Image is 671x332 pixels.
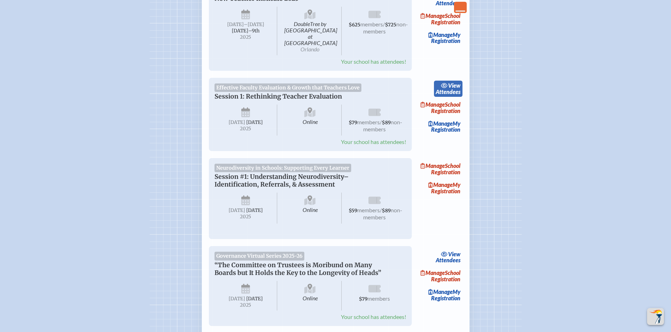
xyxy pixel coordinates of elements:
[382,120,391,126] span: $89
[367,295,390,302] span: members
[229,296,245,302] span: [DATE]
[341,58,406,65] span: Your school has attendees!
[383,21,385,27] span: /
[279,281,342,311] span: Online
[215,173,349,188] span: Session #1: Understanding Neurodiversity–Identification, Referrals, & Assessment
[349,120,357,126] span: $79
[417,287,462,303] a: ManageMy Registration
[417,118,462,134] a: ManageMy Registration
[648,309,663,324] img: To the top
[215,83,362,92] span: Effective Faculty Evaluation & Growth that Teachers Love
[215,252,305,260] span: Governance Virtual Series 2025-26
[363,21,408,35] span: non-members
[421,12,445,19] span: Manage
[359,296,367,302] span: $79
[357,207,380,213] span: members
[246,207,263,213] span: [DATE]
[417,161,462,177] a: ManageSchool Registration
[647,308,664,325] button: Scroll Top
[357,119,380,125] span: members
[363,119,402,132] span: non-members
[349,22,360,28] span: $625
[341,313,406,320] span: Your school has attendees!
[421,162,445,169] span: Manage
[363,207,402,220] span: non-members
[417,268,462,284] a: ManageSchool Registration
[428,181,453,188] span: Manage
[428,288,453,295] span: Manage
[279,7,342,55] span: DoubleTree by [GEOGRAPHIC_DATA] at [GEOGRAPHIC_DATA]
[220,35,272,40] span: 2025
[341,138,406,145] span: Your school has attendees!
[448,251,460,257] span: view
[428,120,453,127] span: Manage
[220,302,272,308] span: 2025
[421,101,445,108] span: Manage
[448,82,460,89] span: view
[220,214,272,219] span: 2025
[380,207,382,213] span: /
[421,269,445,276] span: Manage
[229,207,245,213] span: [DATE]
[246,119,263,125] span: [DATE]
[229,119,245,125] span: [DATE]
[215,261,381,277] span: “The Committee on Trustees is Moribund on Many Boards but It Holds the Key to the Longevity of He...
[300,46,319,52] span: Orlando
[215,93,342,100] span: Session 1: Rethinking Teacher Evaluation
[417,100,462,116] a: ManageSchool Registration
[434,81,462,97] a: viewAttendees
[428,31,453,38] span: Manage
[417,30,462,46] a: ManageMy Registration
[220,126,272,131] span: 2025
[434,249,462,265] a: viewAttendees
[360,21,383,27] span: members
[246,296,263,302] span: [DATE]
[227,21,244,27] span: [DATE]
[215,164,352,172] span: Neurodiversity in Schools: Supporting Every Learner
[244,21,264,27] span: –[DATE]
[380,119,382,125] span: /
[349,208,357,214] span: $59
[417,11,462,27] a: ManageSchool Registration
[385,22,396,28] span: $725
[232,28,260,34] span: [DATE]–⁠9th
[382,208,391,214] span: $89
[279,105,342,136] span: Online
[417,180,462,196] a: ManageMy Registration
[279,193,342,224] span: Online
